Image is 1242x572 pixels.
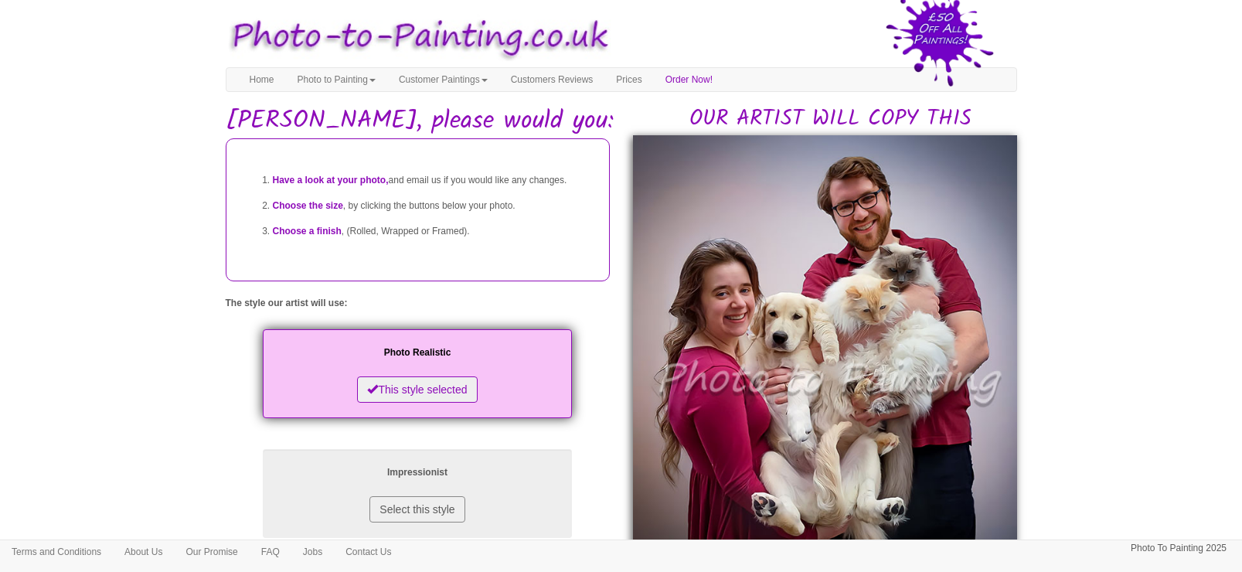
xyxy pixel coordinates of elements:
[357,376,477,403] button: This style selected
[278,465,556,481] p: Impressionist
[369,496,464,523] button: Select this style
[226,107,1017,134] h1: [PERSON_NAME], please would you:
[291,540,334,563] a: Jobs
[218,8,614,67] img: Photo to Painting
[113,540,174,563] a: About Us
[645,107,1017,131] h2: OUR ARTIST WILL COPY THIS
[387,68,499,91] a: Customer Paintings
[250,540,291,563] a: FAQ
[1131,540,1227,557] p: Photo To Painting 2025
[273,219,594,244] li: , (Rolled, Wrapped or Framed).
[174,540,249,563] a: Our Promise
[273,168,594,193] li: and email us if you would like any changes.
[499,68,605,91] a: Customers Reviews
[273,175,389,186] span: Have a look at your photo,
[654,68,724,91] a: Order Now!
[273,200,343,211] span: Choose the size
[238,68,286,91] a: Home
[226,297,348,310] label: The style our artist will use:
[334,540,403,563] a: Contact Us
[278,345,556,361] p: Photo Realistic
[286,68,387,91] a: Photo to Painting
[273,226,342,237] span: Choose a finish
[273,193,594,219] li: , by clicking the buttons below your photo.
[604,68,653,91] a: Prices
